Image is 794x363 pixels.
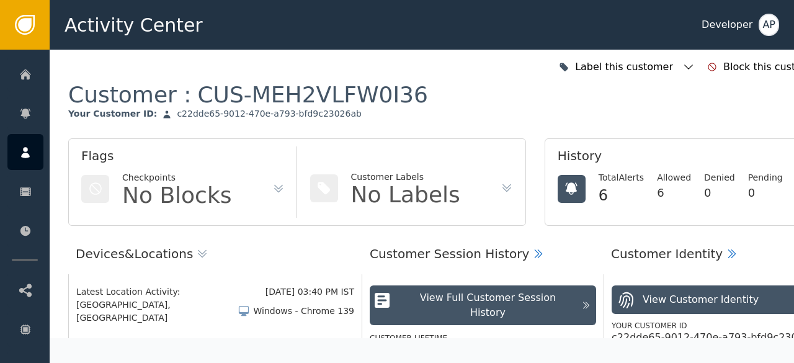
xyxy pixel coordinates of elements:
div: Customer Session History [370,244,529,263]
div: View Full Customer Session History [401,290,575,320]
div: Developer [702,17,752,32]
div: 0 [748,184,783,201]
div: Label this customer [575,60,676,74]
div: Customer Labels [351,171,460,184]
div: Allowed [657,171,691,184]
div: View Customer Identity [643,292,759,307]
div: 0 [704,184,735,201]
div: Denied [704,171,735,184]
div: c22dde65-9012-470e-a793-bfd9c23026ab [177,109,362,120]
div: [DATE] 03:40 PM IST [265,285,354,298]
div: 6 [599,184,644,207]
div: Windows - Chrome 139 [253,305,354,318]
div: Pending [748,171,783,184]
div: 6 [657,184,691,201]
span: Activity Center [65,11,203,39]
button: AP [759,14,779,36]
div: Latest Location Activity: [76,285,265,298]
div: Flags [81,146,285,171]
button: Label this customer [556,53,698,81]
div: Customer Identity [611,244,723,263]
div: Checkpoints [122,171,232,184]
label: Customer Lifetime [370,334,447,343]
div: CUS-MEH2VLFW0I36 [197,81,427,109]
span: [GEOGRAPHIC_DATA], [GEOGRAPHIC_DATA] [76,298,238,325]
div: Devices & Locations [76,244,193,263]
div: No Blocks [122,184,232,207]
button: View Full Customer Session History [370,285,596,325]
div: Total Alerts [599,171,644,184]
div: No Labels [351,184,460,206]
div: Your Customer ID : [68,109,157,120]
div: Customer : [68,81,428,109]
